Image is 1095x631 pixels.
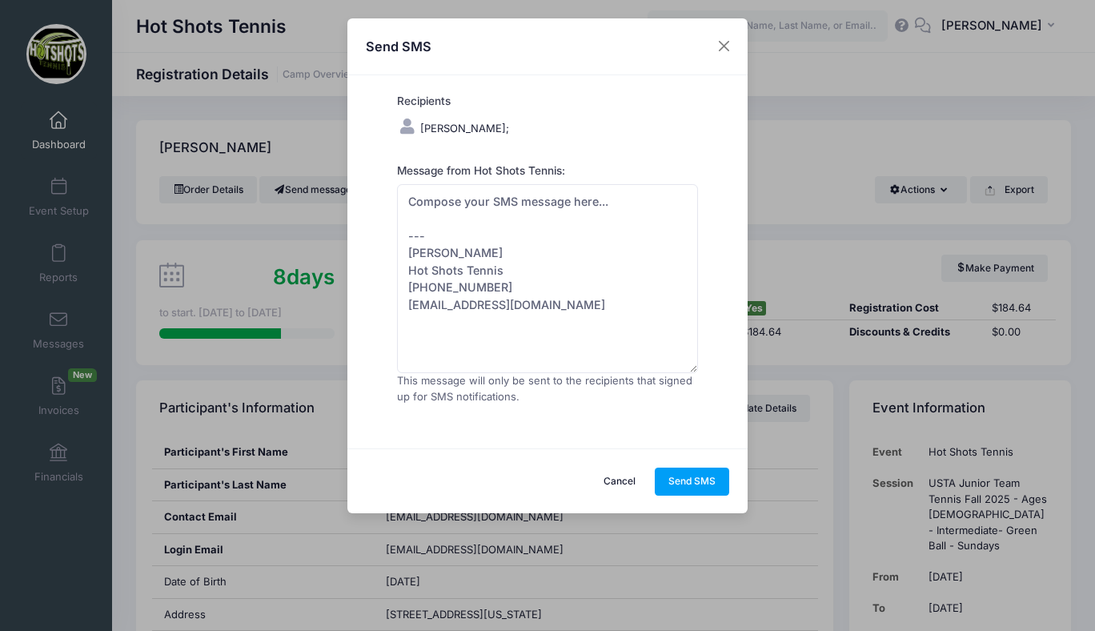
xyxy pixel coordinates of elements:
span: This message will only be sent to the recipients that signed up for SMS notifications. [397,374,692,403]
button: Close [710,32,739,61]
span: [PERSON_NAME]; [420,122,509,135]
label: Recipients [397,93,451,109]
button: Send SMS [655,468,730,495]
button: Cancel [590,468,650,495]
h4: Send SMS [366,37,431,56]
label: Message from Hot Shots Tennis: [397,163,565,179]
